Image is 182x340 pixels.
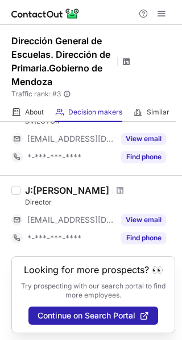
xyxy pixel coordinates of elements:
[121,232,166,244] button: Reveal Button
[24,265,163,275] header: Looking for more prospects? 👀
[121,133,166,144] button: Reveal Button
[68,108,122,117] span: Decision makers
[147,108,169,117] span: Similar
[11,34,114,88] h1: Dirección General de Escuelas. Dirección de Primaria.Gobierno de Mendoza
[25,185,109,196] div: J:[PERSON_NAME]
[121,151,166,163] button: Reveal Button
[25,197,175,207] div: Director
[28,307,158,325] button: Continue on Search Portal
[121,214,166,226] button: Reveal Button
[38,311,135,320] span: Continue on Search Portal
[25,108,44,117] span: About
[20,282,167,300] p: Try prospecting with our search portal to find more employees.
[27,215,114,225] span: [EMAIL_ADDRESS][DOMAIN_NAME]
[11,90,61,98] span: Traffic rank: # 3
[27,134,114,144] span: [EMAIL_ADDRESS][DOMAIN_NAME]
[11,7,80,20] img: ContactOut v5.3.10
